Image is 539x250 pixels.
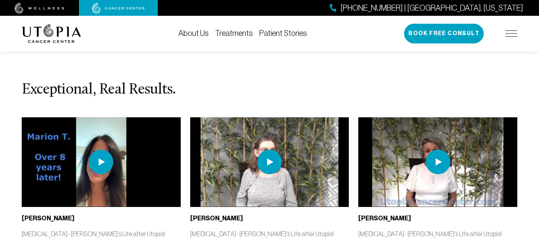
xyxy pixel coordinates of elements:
a: [PHONE_NUMBER] | [GEOGRAPHIC_DATA], [US_STATE] [330,2,523,14]
span: [PHONE_NUMBER] | [GEOGRAPHIC_DATA], [US_STATE] [341,2,523,14]
h3: Exceptional, Real Results. [22,82,517,98]
a: About Us [178,29,209,38]
p: [MEDICAL_DATA] - [PERSON_NAME]'s Life after Utopia! [22,229,181,238]
a: Treatments [215,29,253,38]
img: thumbnail [358,117,517,207]
p: [MEDICAL_DATA] - [PERSON_NAME]'s Life after Utopia! [190,229,349,238]
img: thumbnail [22,117,181,207]
img: logo [22,24,81,43]
b: [PERSON_NAME] [358,214,411,222]
a: Patient Stories [259,29,307,38]
p: [MEDICAL_DATA] - [PERSON_NAME]'s Life after Utopia! [358,229,517,238]
button: Book Free Consult [404,24,484,43]
img: wellness [15,3,64,14]
img: play icon [257,150,282,174]
img: icon-hamburger [505,30,517,37]
img: thumbnail [190,117,349,207]
img: play icon [89,150,113,174]
b: [PERSON_NAME] [190,214,243,222]
b: [PERSON_NAME] [22,214,75,222]
img: cancer center [92,3,145,14]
